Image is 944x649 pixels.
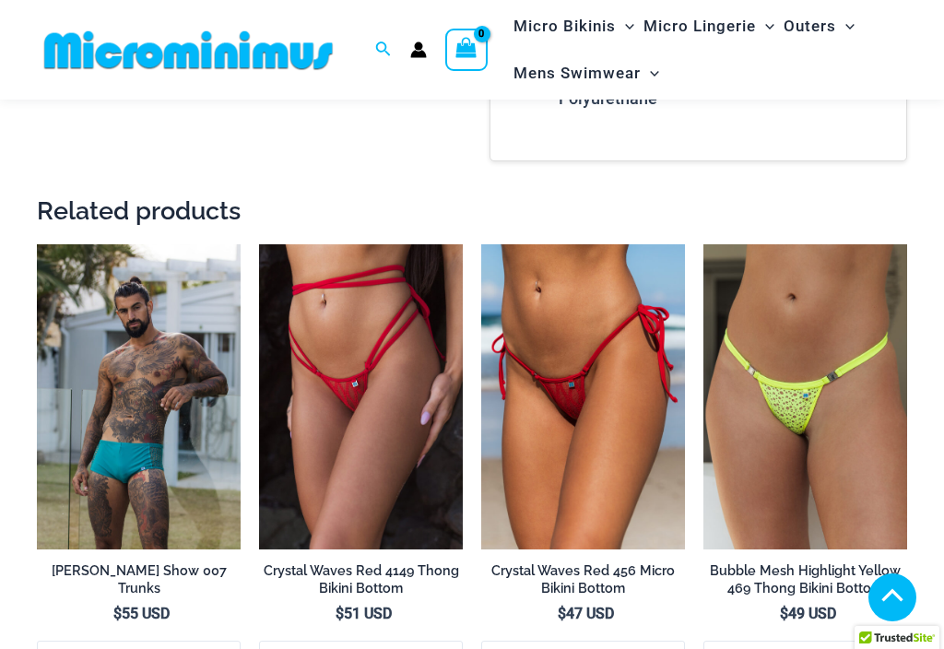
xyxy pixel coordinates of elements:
[703,562,907,596] h2: Bubble Mesh Highlight Yellow 469 Thong Bikini Bottom
[641,50,659,97] span: Menu Toggle
[780,605,836,622] bdi: 49 USD
[703,244,907,550] img: Bubble Mesh Highlight Yellow 469 Thong 02
[509,50,664,97] a: Mens SwimwearMenu ToggleMenu Toggle
[481,244,685,550] img: Crystal Waves 456 Bottom 02
[336,605,344,622] span: $
[259,562,463,604] a: Crystal Waves Red 4149 Thong Bikini Bottom
[445,29,488,71] a: View Shopping Cart, empty
[481,562,685,596] h2: Crystal Waves Red 456 Micro Bikini Bottom
[780,605,788,622] span: $
[37,29,340,71] img: MM SHOP LOGO FLAT
[37,562,241,604] a: [PERSON_NAME] Show 007 Trunks
[784,3,836,50] span: Outers
[643,3,756,50] span: Micro Lingerie
[756,3,774,50] span: Menu Toggle
[703,562,907,604] a: Bubble Mesh Highlight Yellow 469 Thong Bikini Bottom
[509,3,639,50] a: Micro BikinisMenu ToggleMenu Toggle
[616,3,634,50] span: Menu Toggle
[481,244,685,550] a: Crystal Waves 456 Bottom 02Crystal Waves 456 Bottom 01Crystal Waves 456 Bottom 01
[558,605,614,622] bdi: 47 USD
[259,244,463,550] img: Crystal Waves 4149 Thong 01
[259,244,463,550] a: Crystal Waves 4149 Thong 01Crystal Waves 305 Tri Top 4149 Thong 01Crystal Waves 305 Tri Top 4149 ...
[113,605,170,622] bdi: 55 USD
[558,605,566,622] span: $
[259,562,463,596] h2: Crystal Waves Red 4149 Thong Bikini Bottom
[113,605,122,622] span: $
[37,195,907,227] h2: Related products
[513,3,616,50] span: Micro Bikinis
[37,244,241,550] img: Byron Jade Show 007 Trunks 08
[37,562,241,596] h2: [PERSON_NAME] Show 007 Trunks
[639,3,779,50] a: Micro LingerieMenu ToggleMenu Toggle
[779,3,859,50] a: OutersMenu ToggleMenu Toggle
[513,50,641,97] span: Mens Swimwear
[703,244,907,550] a: Bubble Mesh Highlight Yellow 469 Thong 02Bubble Mesh Highlight Yellow 309 Tri Top 469 Thong 03Bub...
[836,3,855,50] span: Menu Toggle
[375,39,392,62] a: Search icon link
[481,562,685,604] a: Crystal Waves Red 456 Micro Bikini Bottom
[410,41,427,58] a: Account icon link
[336,605,392,622] bdi: 51 USD
[37,244,241,550] a: Byron Jade Show 007 Trunks 08Byron Jade Show 007 Trunks 09Byron Jade Show 007 Trunks 09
